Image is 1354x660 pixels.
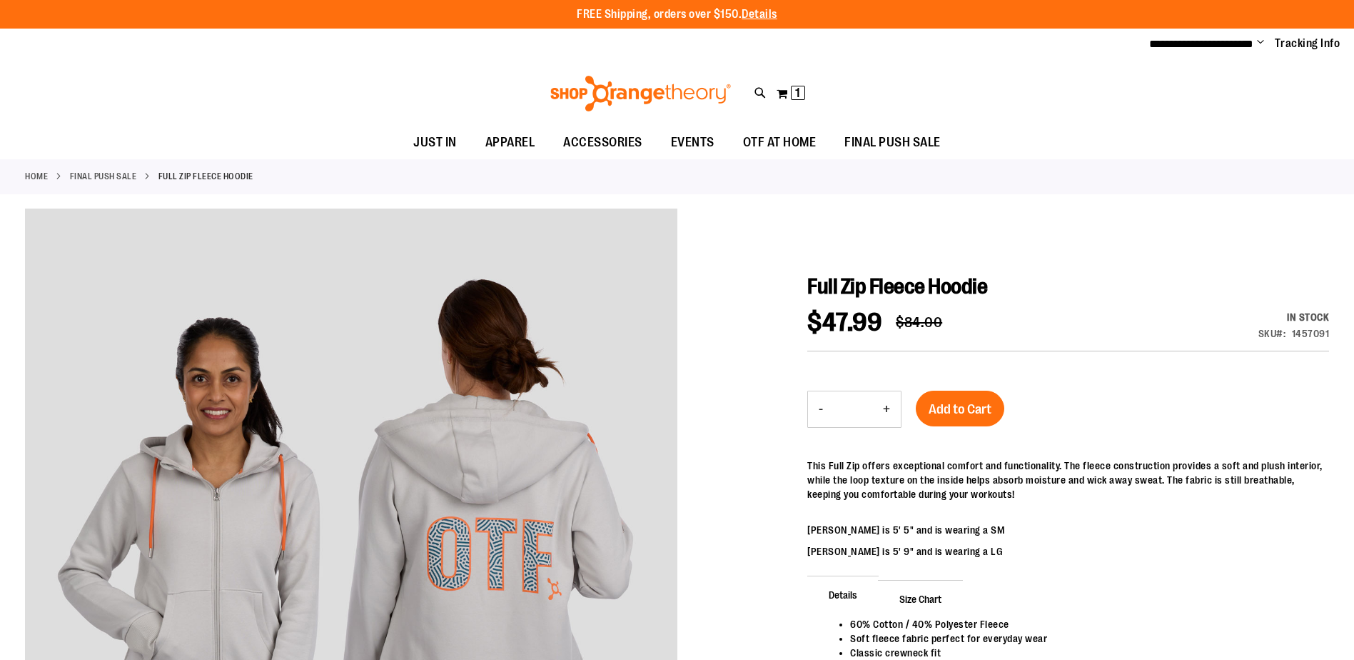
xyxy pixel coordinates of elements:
[844,126,941,159] span: FINAL PUSH SALE
[1275,36,1340,51] a: Tracking Info
[807,576,879,613] span: Details
[1258,310,1330,324] div: In stock
[929,401,991,417] span: Add to Cart
[743,126,817,159] span: OTF AT HOME
[896,314,942,331] span: $84.00
[916,391,1004,426] button: Add to Cart
[485,126,535,159] span: APPAREL
[577,6,777,23] p: FREE Shipping, orders over $150.
[807,308,881,337] span: $47.99
[413,126,457,159] span: JUST IN
[850,631,1315,646] li: Soft fleece fabric perfect for everyday wear
[471,126,550,159] a: APPAREL
[549,126,657,159] a: ACCESSORIES
[742,8,777,21] a: Details
[834,392,872,426] input: Product quantity
[1258,310,1330,324] div: Availability
[807,459,1329,501] p: This Full Zip offers exceptional comfort and functionality. The fleece construction provides a so...
[671,126,714,159] span: EVENTS
[872,391,901,427] button: Increase product quantity
[729,126,831,159] a: OTF AT HOME
[548,76,733,111] img: Shop Orangetheory
[808,391,834,427] button: Decrease product quantity
[807,544,1329,559] p: [PERSON_NAME] is 5' 9" and is wearing a LG
[563,126,642,159] span: ACCESSORIES
[850,617,1315,631] li: 60% Cotton / 40% Polyester Fleece
[795,86,800,100] span: 1
[1292,326,1330,341] div: 1457091
[807,274,987,299] span: Full Zip Fleece Hoodie
[158,170,253,183] strong: Full Zip Fleece Hoodie
[878,580,963,617] span: Size Chart
[830,126,955,159] a: FINAL PUSH SALE
[850,646,1315,660] li: Classic crewneck fit
[807,523,1329,537] p: [PERSON_NAME] is 5' 5" and is wearing a SM
[1258,328,1286,339] strong: SKU
[657,126,729,159] a: EVENTS
[25,170,48,183] a: Home
[70,170,137,183] a: FINAL PUSH SALE
[399,126,471,159] a: JUST IN
[1257,36,1264,51] button: Account menu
